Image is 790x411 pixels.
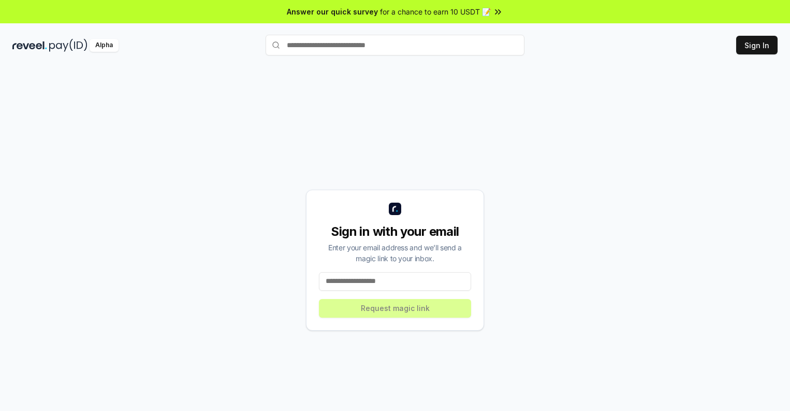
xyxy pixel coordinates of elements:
[736,36,778,54] button: Sign In
[287,6,378,17] span: Answer our quick survey
[389,203,401,215] img: logo_small
[49,39,87,52] img: pay_id
[380,6,491,17] span: for a chance to earn 10 USDT 📝
[12,39,47,52] img: reveel_dark
[319,242,471,264] div: Enter your email address and we’ll send a magic link to your inbox.
[90,39,119,52] div: Alpha
[319,223,471,240] div: Sign in with your email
